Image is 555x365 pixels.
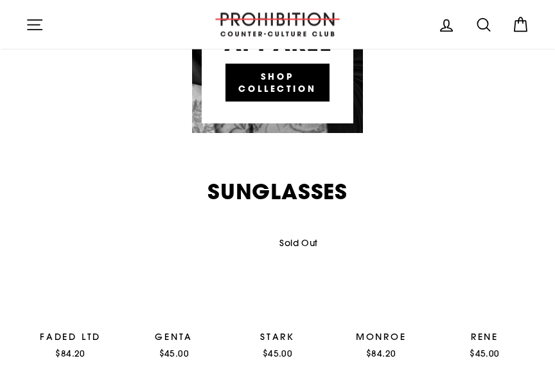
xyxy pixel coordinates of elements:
div: $45.00 [440,347,529,360]
div: $45.00 [129,347,218,360]
a: RENE$45.00 [440,235,529,364]
a: GENTA$45.00 [129,235,218,364]
div: $84.20 [26,347,115,360]
a: FADED LTD$84.20 [26,235,115,364]
div: $84.20 [337,347,426,360]
a: MONROE$84.20 [337,235,426,364]
h2: SUNGLASSES [26,181,529,202]
div: RENE [440,330,529,344]
div: GENTA [129,330,218,344]
img: PROHIBITION COUNTER-CULTURE CLUB [213,13,342,37]
div: FADED LTD [26,330,115,344]
div: MONROE [337,330,426,344]
a: STARK$45.00 [233,235,322,364]
div: Sold Out [274,235,322,253]
div: $45.00 [233,347,322,360]
div: STARK [233,330,322,344]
